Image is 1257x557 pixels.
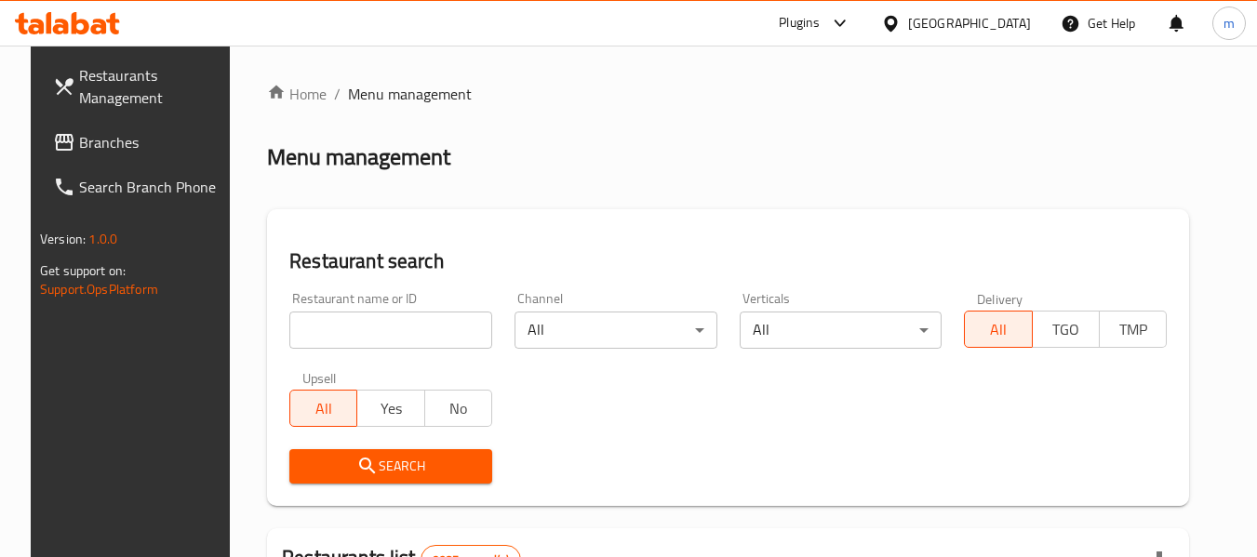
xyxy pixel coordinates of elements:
[1224,13,1235,33] span: m
[289,449,492,484] button: Search
[977,292,1023,305] label: Delivery
[79,64,226,109] span: Restaurants Management
[38,53,241,120] a: Restaurants Management
[40,227,86,251] span: Version:
[289,312,492,349] input: Search for restaurant name or ID..
[298,395,350,422] span: All
[40,277,158,301] a: Support.OpsPlatform
[267,83,1189,105] nav: breadcrumb
[424,390,492,427] button: No
[79,131,226,153] span: Branches
[964,311,1032,348] button: All
[88,227,117,251] span: 1.0.0
[1099,311,1167,348] button: TMP
[908,13,1031,33] div: [GEOGRAPHIC_DATA]
[40,259,126,283] span: Get support on:
[779,12,820,34] div: Plugins
[348,83,472,105] span: Menu management
[38,165,241,209] a: Search Branch Phone
[1107,316,1159,343] span: TMP
[79,176,226,198] span: Search Branch Phone
[334,83,341,105] li: /
[433,395,485,422] span: No
[740,312,943,349] div: All
[972,316,1024,343] span: All
[289,390,357,427] button: All
[289,247,1167,275] h2: Restaurant search
[356,390,424,427] button: Yes
[304,455,477,478] span: Search
[1032,311,1100,348] button: TGO
[365,395,417,422] span: Yes
[38,120,241,165] a: Branches
[302,371,337,384] label: Upsell
[267,83,327,105] a: Home
[515,312,717,349] div: All
[1040,316,1092,343] span: TGO
[267,142,450,172] h2: Menu management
